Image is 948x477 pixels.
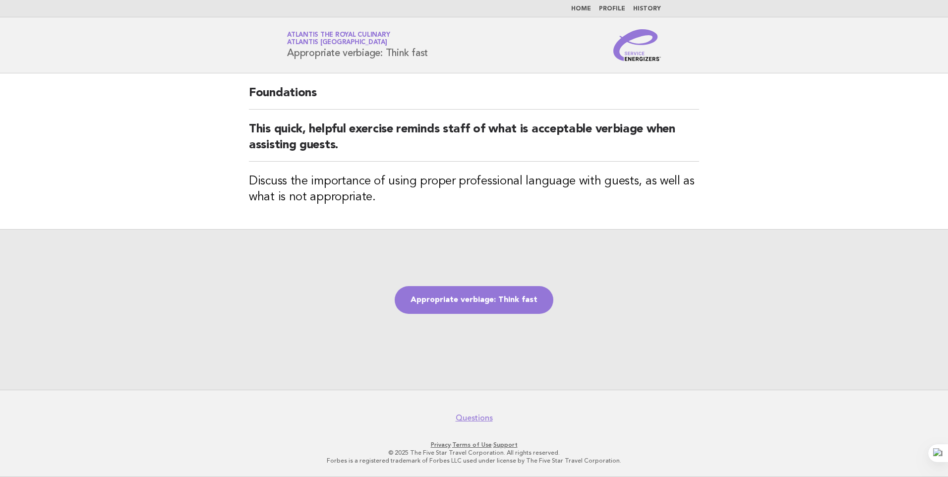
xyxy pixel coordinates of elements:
a: Profile [599,6,625,12]
a: Questions [456,413,493,423]
a: Privacy [431,441,451,448]
p: · · [171,441,777,449]
a: Home [571,6,591,12]
img: Service Energizers [613,29,661,61]
p: © 2025 The Five Star Travel Corporation. All rights reserved. [171,449,777,457]
a: History [633,6,661,12]
a: Atlantis the Royal CulinaryAtlantis [GEOGRAPHIC_DATA] [287,32,390,46]
h3: Discuss the importance of using proper professional language with guests, as well as what is not ... [249,174,699,205]
h2: Foundations [249,85,699,110]
a: Terms of Use [452,441,492,448]
h1: Appropriate verbiage: Think fast [287,32,428,58]
span: Atlantis [GEOGRAPHIC_DATA] [287,40,387,46]
h2: This quick, helpful exercise reminds staff of what is acceptable verbiage when assisting guests. [249,121,699,162]
a: Support [493,441,518,448]
p: Forbes is a registered trademark of Forbes LLC used under license by The Five Star Travel Corpora... [171,457,777,465]
a: Appropriate verbiage: Think fast [395,286,553,314]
